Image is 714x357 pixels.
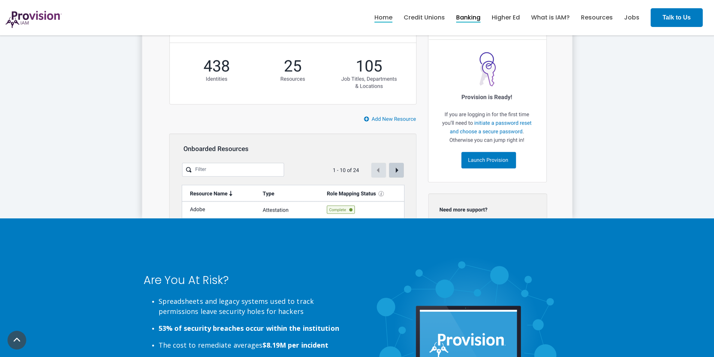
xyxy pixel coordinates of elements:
span: The cost to remediate averages [159,341,329,350]
img: ProvisionIAM-Logo-Purple [6,11,62,28]
a: What is IAM? [531,11,570,24]
a: Home [374,11,392,24]
strong: $8.19M per incident [263,341,329,350]
a: Jobs [624,11,639,24]
a: Banking [456,11,480,24]
strong: 53% of security breaches occur within the institution [159,324,339,333]
nav: menu [369,6,645,30]
span: Are You At Risk? [144,272,229,288]
a: Higher Ed [492,11,520,24]
a: Credit Unions [404,11,445,24]
strong: Talk to Us [663,14,691,21]
a: Talk to Us [651,8,703,27]
a: Resources [581,11,613,24]
span: Spreadsheets and legacy systems used to track permissions leave security holes for hackers [159,297,314,316]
